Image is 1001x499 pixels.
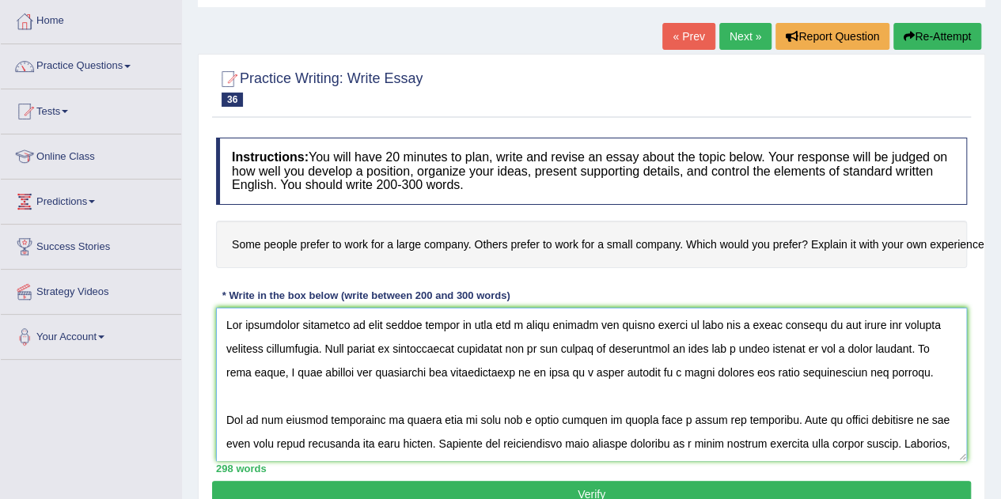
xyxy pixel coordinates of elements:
a: Tests [1,89,181,129]
b: Instructions: [232,150,309,164]
a: Your Account [1,315,181,354]
a: Predictions [1,180,181,219]
h2: Practice Writing: Write Essay [216,67,423,107]
a: Next » [719,23,772,50]
a: Practice Questions [1,44,181,84]
div: * Write in the box below (write between 200 and 300 words) [216,288,516,303]
a: Online Class [1,134,181,174]
button: Re-Attempt [893,23,981,50]
a: « Prev [662,23,715,50]
h4: You will have 20 minutes to plan, write and revise an essay about the topic below. Your response ... [216,138,967,205]
a: Success Stories [1,225,181,264]
a: Strategy Videos [1,270,181,309]
div: 298 words [216,461,967,476]
h4: Some people prefer to work for a large company. Others prefer to work for a small company. Which ... [216,221,967,269]
span: 36 [222,93,243,107]
button: Report Question [775,23,889,50]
